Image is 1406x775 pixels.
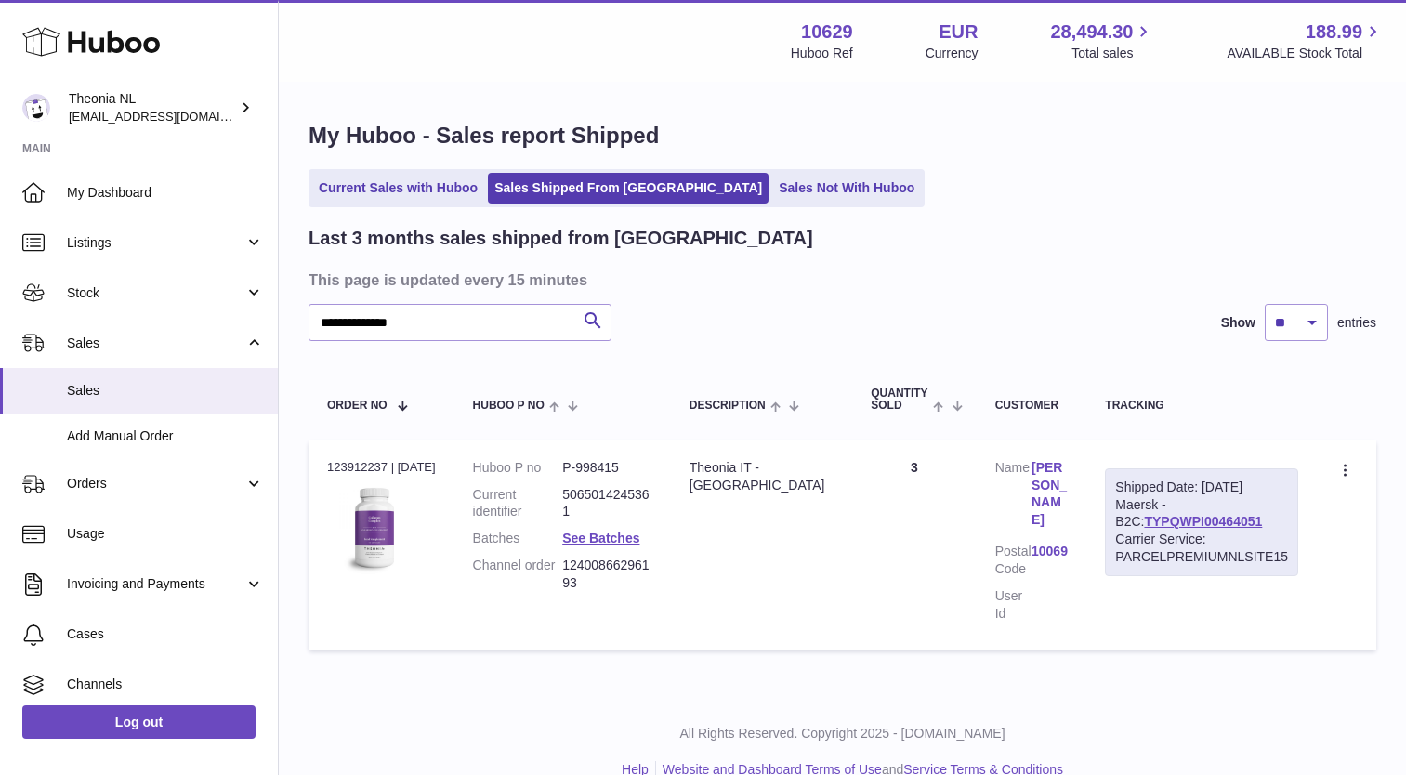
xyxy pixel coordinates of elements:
a: See Batches [562,531,639,545]
h2: Last 3 months sales shipped from [GEOGRAPHIC_DATA] [309,226,813,251]
span: Description [690,400,766,412]
div: Theonia NL [69,90,236,125]
dt: Batches [473,530,563,547]
span: Usage [67,525,264,543]
dt: Huboo P no [473,459,563,477]
dd: 12400866296193 [562,557,652,592]
span: Quantity Sold [871,387,928,412]
dd: P-998415 [562,459,652,477]
div: Carrier Service: PARCELPREMIUMNLSITE15 [1115,531,1288,566]
strong: 10629 [801,20,853,45]
span: Listings [67,234,244,252]
span: 28,494.30 [1050,20,1133,45]
div: Huboo Ref [791,45,853,62]
td: 3 [852,440,976,650]
dd: 5065014245361 [562,486,652,521]
span: Total sales [1071,45,1154,62]
a: [PERSON_NAME] [1032,459,1068,530]
div: Shipped Date: [DATE] [1115,479,1288,496]
span: AVAILABLE Stock Total [1227,45,1384,62]
dt: Current identifier [473,486,563,521]
a: Sales Not With Huboo [772,173,921,204]
p: All Rights Reserved. Copyright 2025 - [DOMAIN_NAME] [294,725,1391,742]
a: 28,494.30 Total sales [1050,20,1154,62]
span: Order No [327,400,388,412]
a: TYPQWPI00464051 [1144,514,1262,529]
div: Customer [995,400,1069,412]
div: Theonia IT - [GEOGRAPHIC_DATA] [690,459,834,494]
span: Channels [67,676,264,693]
a: Sales Shipped From [GEOGRAPHIC_DATA] [488,173,769,204]
span: Add Manual Order [67,427,264,445]
span: 188.99 [1306,20,1362,45]
a: Log out [22,705,256,739]
label: Show [1221,314,1255,332]
img: info@wholesomegoods.eu [22,94,50,122]
dt: Channel order [473,557,563,592]
strong: EUR [939,20,978,45]
span: entries [1337,314,1376,332]
span: Cases [67,625,264,643]
a: Current Sales with Huboo [312,173,484,204]
span: [EMAIL_ADDRESS][DOMAIN_NAME] [69,109,273,124]
div: 123912237 | [DATE] [327,459,436,476]
span: Sales [67,382,264,400]
div: Maersk - B2C: [1105,468,1298,576]
dt: Postal Code [995,543,1032,578]
img: 106291725893008.jpg [327,481,420,574]
span: Invoicing and Payments [67,575,244,593]
h3: This page is updated every 15 minutes [309,269,1372,290]
div: Tracking [1105,400,1298,412]
span: My Dashboard [67,184,264,202]
div: Currency [926,45,979,62]
span: Huboo P no [473,400,545,412]
a: 10069 [1032,543,1068,560]
dt: User Id [995,587,1032,623]
span: Stock [67,284,244,302]
span: Orders [67,475,244,493]
a: 188.99 AVAILABLE Stock Total [1227,20,1384,62]
h1: My Huboo - Sales report Shipped [309,121,1376,151]
span: Sales [67,335,244,352]
dt: Name [995,459,1032,534]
